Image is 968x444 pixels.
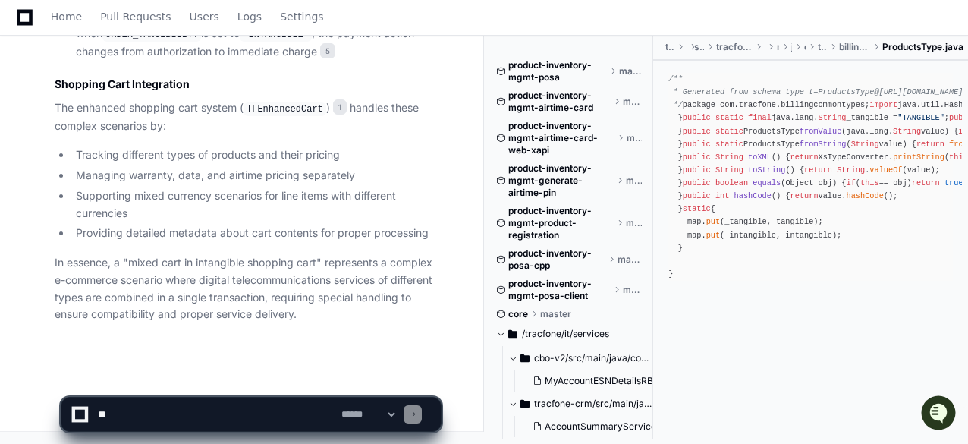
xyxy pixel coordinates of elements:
span: product-inventory-mgmt-airtime-card [508,90,611,114]
span: master [623,96,642,108]
img: PlayerZero [15,15,46,46]
span: billingcommontypes [839,41,870,53]
span: return [790,191,819,200]
span: public [683,165,711,175]
li: Tracking different types of products and their pricing [71,146,441,164]
p: The enhanced shopping cart system ( ) handles these complex scenarios by: [55,99,441,134]
button: cbo-v2/src/main/java/com/tracfone/clarify/tracbean [508,346,654,370]
span: Pull Requests [100,12,171,21]
span: return [912,178,940,187]
iframe: Open customer support [919,394,960,435]
span: String [715,165,743,175]
span: equals [753,178,781,187]
button: Start new chat [258,118,276,136]
span: (java.lang. value) [841,127,949,136]
span: master [619,65,642,77]
span: static [683,204,711,213]
span: if [847,178,856,187]
span: String [851,140,879,149]
span: put [706,231,720,240]
p: In essence, a "mixed cart in intangible shopping cart" represents a complex e-commerce scenario w... [55,254,441,323]
span: product-inventory-mgmt-product-registration [508,205,614,241]
span: hashCode [734,191,772,200]
span: put [706,217,720,226]
span: public [683,191,711,200]
li: Supporting mixed currency scenarios for line items with different currencies [71,187,441,222]
span: public [683,113,711,122]
span: com [804,41,806,53]
div: Start new chat [52,113,249,128]
span: Pylon [151,159,184,171]
span: tracfone [818,41,827,53]
a: Powered byPylon [107,159,184,171]
span: boolean [715,178,748,187]
span: product-inventory-mgmt-airtime-card-web-xapi [508,120,614,156]
div: We're offline, but we'll be back soon! [52,128,220,140]
span: public [683,127,711,136]
span: master [540,308,571,320]
span: () [772,153,781,162]
span: hashCode [847,191,884,200]
span: public [683,140,711,149]
li: Managing warranty, data, and airtime pricing separately [71,167,441,184]
span: return [916,140,944,149]
div: package com.tracfone.billingcommontypes; java.util.HashMap; [DOMAIN_NAME]; com.bea.xbean.util.XsT... [668,73,953,281]
span: Users [190,12,219,21]
span: product-inventory-mgmt-posa [508,59,607,83]
span: product-inventory-mgmt-generate-airtime-pin [508,162,614,199]
span: 5 [320,43,335,58]
code: TFEnhancedCart [244,102,326,116]
span: cbo-v2/src/main/java/com/tracfone/clarify/tracbean [534,352,654,364]
h3: Shopping Cart Integration [55,77,441,92]
span: () [785,165,794,175]
span: public [683,178,711,187]
span: Home [51,12,82,21]
span: java [791,41,792,53]
span: printString [893,153,944,162]
span: String [819,113,847,122]
span: Logs [237,12,262,21]
span: this [860,178,879,187]
span: master [618,253,642,266]
svg: Directory [520,349,530,367]
span: master [626,217,642,229]
span: String [715,153,743,162]
span: static [715,140,743,149]
span: valueOf [869,165,902,175]
span: public [683,153,711,162]
span: product-inventory-mgmt-posa-client [508,278,611,302]
span: (Object obj) [781,178,837,187]
span: fromString [800,140,847,149]
span: master [623,284,643,296]
div: Welcome [15,61,276,85]
li: Providing detailed metadata about cart contents for proper processing [71,225,441,242]
span: import [869,100,897,109]
span: tracfone-jaxws-clients [716,41,753,53]
button: /tracfone/it/services [496,322,642,346]
span: master [626,175,642,187]
span: Settings [280,12,323,21]
span: int [715,191,729,200]
span: ProductsType [683,140,912,149]
span: toXML [748,153,772,162]
span: return [790,153,819,162]
span: product-inventory-posa-cpp [508,247,605,272]
span: ( value) [846,140,907,149]
span: tracfone [665,41,674,53]
span: master [627,132,642,144]
span: toString [748,165,785,175]
span: String [893,127,921,136]
span: /tracfone/it/services [522,328,609,340]
span: core [508,308,528,320]
span: return [804,165,832,175]
span: final [748,113,772,122]
span: true [944,178,963,187]
span: () [772,191,781,200]
span: this [949,153,968,162]
svg: Directory [508,325,517,343]
span: fromValue [800,127,841,136]
span: static [715,127,743,136]
span: if [958,127,967,136]
span: 1 [333,99,347,115]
